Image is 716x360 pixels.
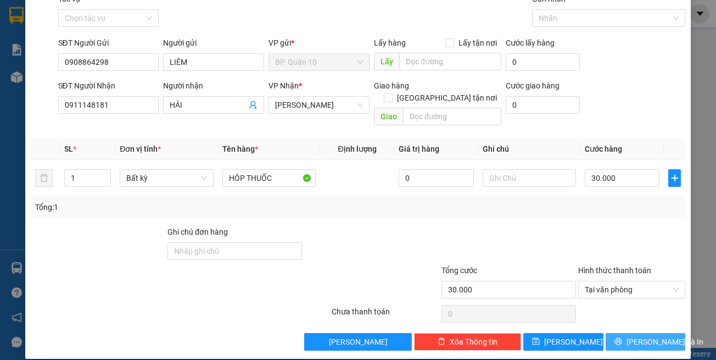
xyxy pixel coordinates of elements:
[3,80,67,86] span: In ngày:
[578,266,651,275] label: Hình thức thanh toán
[30,59,135,68] span: -----------------------------------------
[438,337,445,346] span: delete
[329,336,388,348] span: [PERSON_NAME]
[338,145,376,153] span: Định lượng
[626,336,703,348] span: [PERSON_NAME] và In
[374,53,399,70] span: Lấy
[414,333,521,351] button: deleteXóa Thông tin
[87,6,150,15] strong: ĐỒNG PHƯỚC
[3,71,119,77] span: [PERSON_NAME]:
[585,281,679,298] span: Tại văn phòng
[64,145,73,153] span: SL
[87,33,151,47] span: 01 Võ Văn Truyện, KP.1, Phường 2
[668,169,681,187] button: plus
[614,337,622,346] span: printer
[399,53,501,70] input: Dọc đường
[669,174,680,182] span: plus
[585,145,622,153] span: Cước hàng
[374,81,409,90] span: Giao hàng
[58,80,159,92] div: SĐT Người Nhận
[126,170,206,186] span: Bất kỳ
[35,169,53,187] button: delete
[331,306,440,325] div: Chưa thanh toán
[222,145,258,153] span: Tên hàng
[523,333,603,351] button: save[PERSON_NAME]
[441,266,477,275] span: Tổng cước
[399,169,473,187] input: 0
[55,70,120,78] span: BPQ101410250001
[606,333,686,351] button: printer[PERSON_NAME] và In
[393,92,501,104] span: [GEOGRAPHIC_DATA] tận nơi
[483,169,576,187] input: Ghi Chú
[4,7,53,55] img: logo
[506,96,580,114] input: Cước giao hàng
[163,80,264,92] div: Người nhận
[374,108,403,125] span: Giao
[478,139,580,160] th: Ghi chú
[167,228,228,236] label: Ghi chú đơn hàng
[24,80,67,86] span: 06:10:37 [DATE]
[506,81,560,90] label: Cước giao hàng
[506,38,555,47] label: Cước lấy hàng
[454,37,501,49] span: Lấy tận nơi
[249,101,258,109] span: user-add
[87,49,135,56] span: Hotline: 19001152
[222,169,316,187] input: VD: Bàn, Ghế
[87,18,148,31] span: Bến xe [GEOGRAPHIC_DATA]
[544,336,603,348] span: [PERSON_NAME]
[532,337,540,346] span: save
[35,201,277,213] div: Tổng: 1
[403,108,501,125] input: Dọc đường
[304,333,411,351] button: [PERSON_NAME]
[120,145,161,153] span: Đơn vị tính
[374,38,406,47] span: Lấy hàng
[275,54,363,70] span: BP. Quận 10
[275,97,363,113] span: Hòa Thành
[58,37,159,49] div: SĐT Người Gửi
[167,242,302,260] input: Ghi chú đơn hàng
[506,53,580,71] input: Cước lấy hàng
[399,145,439,153] span: Giá trị hàng
[268,81,299,90] span: VP Nhận
[268,37,370,49] div: VP gửi
[450,336,497,348] span: Xóa Thông tin
[163,37,264,49] div: Người gửi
